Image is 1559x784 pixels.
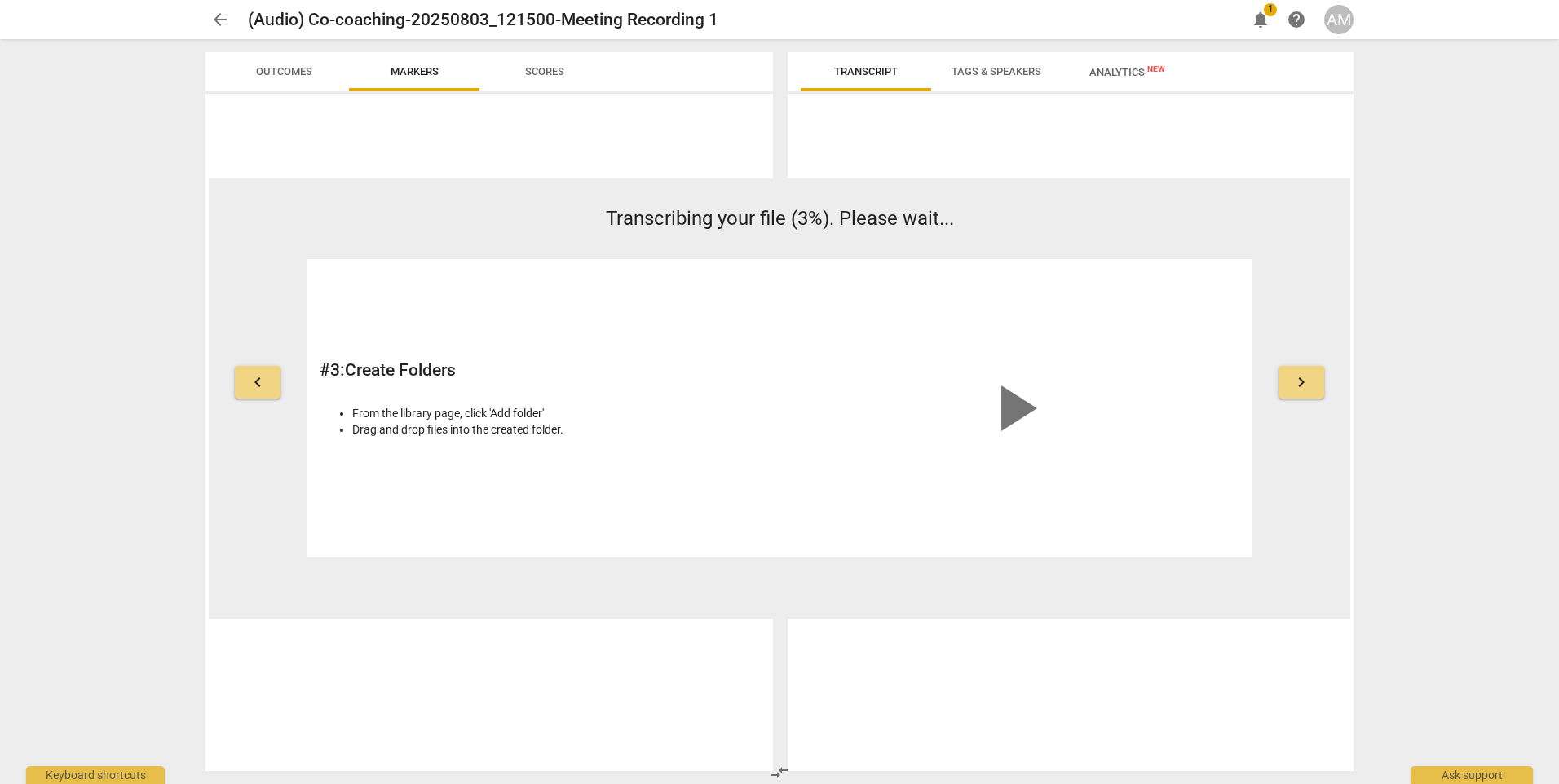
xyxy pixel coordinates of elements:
li: Drag and drop files into the created folder. [352,421,771,438]
a: Help [1282,5,1311,34]
span: play_arrow [975,369,1053,447]
span: 1 [1264,3,1277,16]
span: keyboard_arrow_right [1292,372,1311,392]
span: Transcribing your file (3%). Please wait... [606,207,954,230]
span: Markers [391,65,439,77]
span: Tags & Speakers [952,65,1041,77]
span: keyboard_arrow_left [248,372,267,392]
button: AM [1324,5,1354,34]
span: compare_arrows [770,763,789,782]
h2: (Audio) Co-coaching-20250803_121500-Meeting Recording 1 [248,10,718,30]
span: Scores [525,65,564,77]
button: Notifications [1246,5,1275,34]
h2: # 3 : Create Folders [320,360,771,381]
span: arrow_back [210,10,230,29]
span: Outcomes [256,65,312,77]
span: Analytics [1089,66,1165,78]
div: Ask support [1411,766,1533,784]
span: New [1147,64,1165,73]
div: Keyboard shortcuts [26,766,165,784]
span: help [1287,10,1306,29]
span: Transcript [834,65,898,77]
li: From the library page, click 'Add folder' [352,405,771,422]
span: notifications [1251,10,1270,29]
